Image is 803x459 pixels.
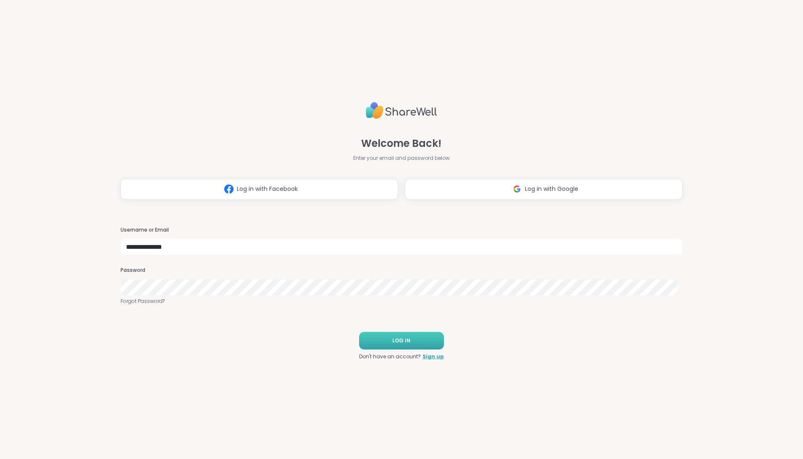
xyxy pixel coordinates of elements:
span: Log in with Google [525,185,578,193]
button: Log in with Facebook [121,179,398,200]
h3: Password [121,267,682,274]
span: Log in with Facebook [237,185,298,193]
span: Don't have an account? [359,353,421,360]
img: ShareWell Logo [366,99,437,123]
span: LOG IN [392,337,410,344]
span: Welcome Back! [361,136,441,151]
a: Forgot Password? [121,297,682,305]
a: Sign up [422,353,444,360]
h3: Username or Email [121,227,682,234]
button: LOG IN [359,332,444,349]
span: Enter your email and password below [353,154,450,162]
img: ShareWell Logomark [221,181,237,197]
button: Log in with Google [405,179,682,200]
img: ShareWell Logomark [509,181,525,197]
